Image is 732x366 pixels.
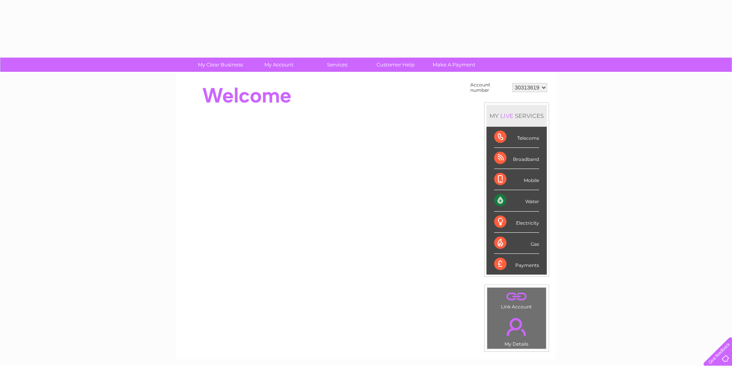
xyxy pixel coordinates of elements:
div: Broadband [494,148,539,169]
a: My Clear Business [189,58,252,72]
a: . [489,290,544,303]
div: Telecoms [494,127,539,148]
div: Mobile [494,169,539,190]
div: Electricity [494,212,539,233]
div: LIVE [499,112,515,119]
div: Payments [494,254,539,275]
div: Water [494,190,539,211]
td: Link Account [487,287,546,311]
td: Account number [468,80,510,95]
td: My Details [487,311,546,349]
a: . [489,313,544,340]
a: My Account [247,58,310,72]
a: Services [305,58,369,72]
div: Gas [494,233,539,254]
a: Customer Help [364,58,427,72]
a: Make A Payment [422,58,486,72]
div: MY SERVICES [486,105,547,127]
